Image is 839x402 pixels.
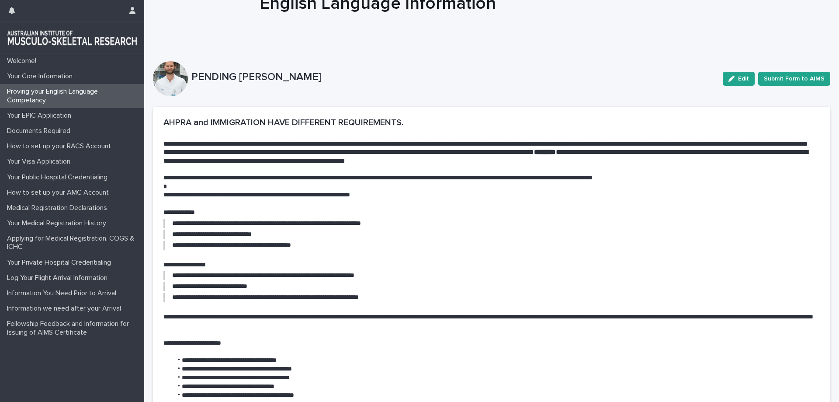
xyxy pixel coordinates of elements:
[3,304,128,313] p: Information we need after your Arrival
[3,289,123,297] p: Information You Need Prior to Arrival
[191,71,716,84] p: PENDING [PERSON_NAME]
[3,142,118,150] p: How to set up your RACS Account
[723,72,755,86] button: Edit
[7,28,137,46] img: 1xcjEmqDTcmQhduivVBy
[764,74,825,83] span: Submit Form to AIMS
[163,117,820,128] h2: AHPRA and IMMIGRATION HAVE DIFFERENT REQUIREMENTS.
[3,127,77,135] p: Documents Required
[3,87,144,104] p: Proving your English Language Competancy
[3,234,144,251] p: Applying for Medical Registration. COGS & ICHC
[3,320,144,336] p: Fellowship Feedback and Information for Issuing of AIMS Certificate
[3,274,114,282] p: Log Your Flight Arrival Information
[3,259,118,267] p: Your Private Hospital Credentialing
[3,72,80,80] p: Your Core Information
[3,157,77,166] p: Your Visa Application
[3,189,116,197] p: How to set up your AMC Account
[758,72,830,86] button: Submit Form to AIMS
[3,57,43,65] p: Welcome!
[3,173,114,182] p: Your Public Hospital Credentialing
[3,112,78,120] p: Your EPIC Application
[738,76,749,82] span: Edit
[3,204,114,212] p: Medical Registration Declarations
[3,219,113,227] p: Your Medical Registration History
